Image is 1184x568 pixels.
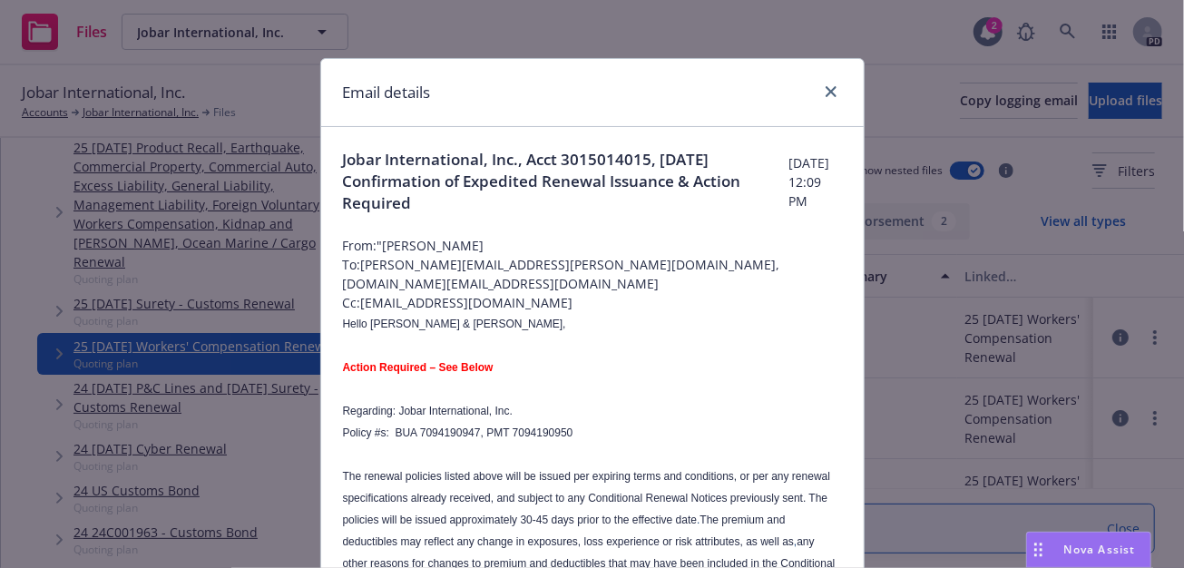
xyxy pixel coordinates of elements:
[343,361,494,374] span: Action Required – See Below
[343,318,566,330] span: Hello [PERSON_NAME] & [PERSON_NAME],
[343,81,431,104] h1: Email details
[343,149,789,214] span: Jobar International, Inc., Acct 3015014015, [DATE] Confirmation of Expedited Renewal Issuance & A...
[788,153,841,211] span: [DATE] 12:09 PM
[794,535,797,548] span: ,
[343,426,573,439] span: Policy #s: BUA 7094190947, PMT 7094190950
[820,81,842,103] a: close
[343,405,513,417] span: Regarding: Jobar International, Inc.
[1027,533,1050,567] div: Drag to move
[1026,532,1151,568] button: Nova Assist
[1064,542,1136,557] span: Nova Assist
[697,514,700,526] span: .
[343,236,842,255] span: From: "[PERSON_NAME]
[343,255,842,293] span: To: [PERSON_NAME][EMAIL_ADDRESS][PERSON_NAME][DOMAIN_NAME],[DOMAIN_NAME][EMAIL_ADDRESS][DOMAIN_NAME]
[343,293,842,312] span: Cc: [EMAIL_ADDRESS][DOMAIN_NAME]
